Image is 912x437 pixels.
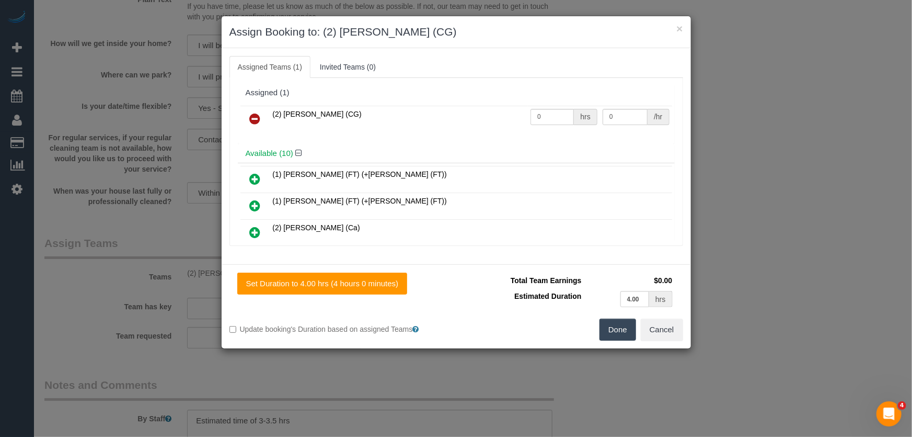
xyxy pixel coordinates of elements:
[246,88,667,97] div: Assigned (1)
[229,324,448,334] label: Update booking's Duration based on assigned Teams
[876,401,902,427] iframe: Intercom live chat
[599,319,636,341] button: Done
[229,326,236,333] input: Update booking's Duration based on assigned Teams
[273,110,362,118] span: (2) [PERSON_NAME] (CG)
[584,273,675,288] td: $0.00
[229,56,310,78] a: Assigned Teams (1)
[648,109,669,125] div: /hr
[641,319,683,341] button: Cancel
[649,291,672,307] div: hrs
[676,23,683,34] button: ×
[229,24,683,40] h3: Assign Booking to: (2) [PERSON_NAME] (CG)
[311,56,384,78] a: Invited Teams (0)
[273,223,360,232] span: (2) [PERSON_NAME] (Ca)
[464,273,584,288] td: Total Team Earnings
[574,109,597,125] div: hrs
[246,149,667,158] h4: Available (10)
[237,273,408,295] button: Set Duration to 4.00 hrs (4 hours 0 minutes)
[514,292,581,300] span: Estimated Duration
[273,197,447,205] span: (1) [PERSON_NAME] (FT) (+[PERSON_NAME] (FT))
[273,170,447,178] span: (1) [PERSON_NAME] (FT) (+[PERSON_NAME] (FT))
[898,401,906,410] span: 4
